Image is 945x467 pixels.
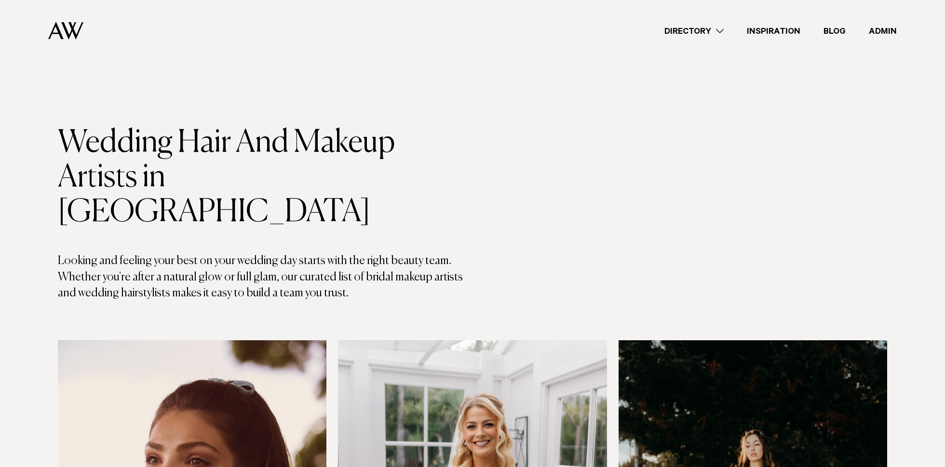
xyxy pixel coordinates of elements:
[857,25,908,38] a: Admin
[653,25,735,38] a: Directory
[58,253,472,302] p: Looking and feeling your best on your wedding day starts with the right beauty team. Whether you'...
[735,25,812,38] a: Inspiration
[812,25,857,38] a: Blog
[48,22,83,40] img: Auckland Weddings Logo
[58,126,472,230] h1: Wedding Hair And Makeup Artists in [GEOGRAPHIC_DATA]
